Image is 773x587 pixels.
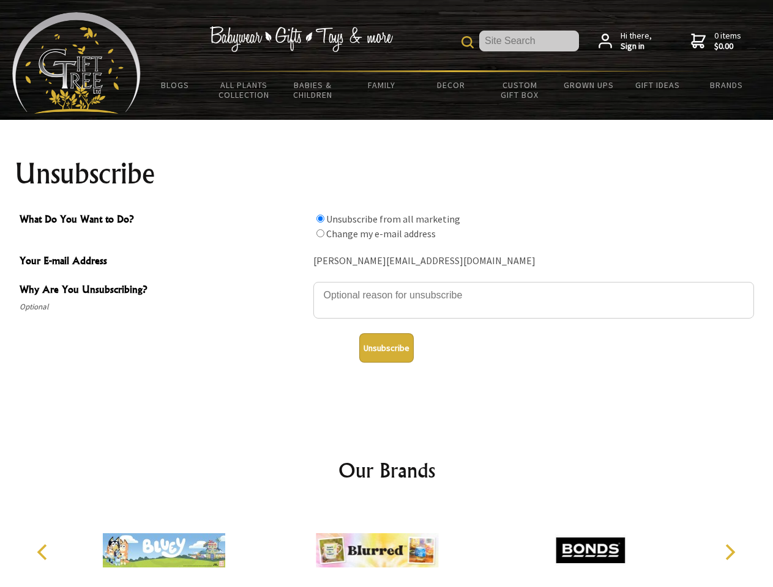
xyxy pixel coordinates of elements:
img: product search [461,36,474,48]
input: Site Search [479,31,579,51]
img: Babyware - Gifts - Toys and more... [12,12,141,114]
button: Next [716,539,743,566]
h1: Unsubscribe [15,159,759,188]
strong: $0.00 [714,41,741,52]
img: Babywear - Gifts - Toys & more [209,26,393,52]
a: Gift Ideas [623,72,692,98]
span: Your E-mail Address [20,253,307,271]
input: What Do You Want to Do? [316,215,324,223]
button: Unsubscribe [359,333,414,363]
label: Unsubscribe from all marketing [326,213,460,225]
textarea: Why Are You Unsubscribing? [313,282,754,319]
a: Babies & Children [278,72,348,108]
a: Brands [692,72,761,98]
a: Family [348,72,417,98]
span: 0 items [714,30,741,52]
input: What Do You Want to Do? [316,229,324,237]
strong: Sign in [621,41,652,52]
a: Decor [416,72,485,98]
label: Change my e-mail address [326,227,436,240]
a: All Plants Collection [210,72,279,108]
a: BLOGS [141,72,210,98]
span: Optional [20,300,307,314]
span: Hi there, [621,31,652,52]
div: [PERSON_NAME][EMAIL_ADDRESS][DOMAIN_NAME] [313,252,754,271]
button: Previous [31,539,58,566]
span: Why Are You Unsubscribing? [20,282,307,300]
a: 0 items$0.00 [691,31,741,52]
a: Hi there,Sign in [599,31,652,52]
a: Grown Ups [554,72,623,98]
h2: Our Brands [24,456,749,485]
span: What Do You Want to Do? [20,212,307,229]
a: Custom Gift Box [485,72,555,108]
